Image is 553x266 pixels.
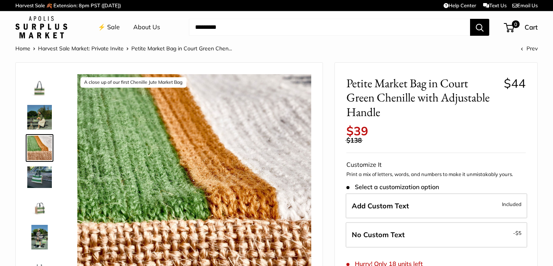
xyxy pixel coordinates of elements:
[98,22,120,33] a: ⚡️ Sale
[470,19,489,36] button: Search
[352,201,409,210] span: Add Custom Text
[346,76,498,119] span: Petite Market Bag in Court Green Chenille with Adjustable Handle
[504,76,526,91] span: $44
[15,43,232,53] nav: Breadcrumb
[27,194,52,219] img: Petite Market Bag in Court Green Chenille with Adjustable Handle
[346,123,368,138] span: $39
[133,22,160,33] a: About Us
[515,230,522,236] span: $5
[502,199,522,209] span: Included
[131,45,232,52] span: Petite Market Bag in Court Green Chen...
[352,230,405,239] span: No Custom Text
[38,45,124,52] a: Harvest Sale Market: Private Invite
[189,19,470,36] input: Search...
[346,222,527,248] label: Leave Blank
[513,228,522,238] span: -
[15,16,67,38] img: Apolis: Surplus Market
[521,45,538,52] a: Prev
[346,193,527,219] label: Add Custom Text
[26,223,53,251] a: Petite Market Bag in Court Green Chenille with Adjustable Handle
[80,77,186,88] div: A close up of our first Chenille Jute Market Bag
[346,136,362,144] span: $138
[512,2,538,8] a: Email Us
[27,166,52,188] img: description_Part of our original Chenille Collection
[483,2,507,8] a: Text Us
[15,45,30,52] a: Home
[26,73,53,100] a: description_Our very first Chenille-Jute Market bag
[27,136,52,160] img: description_A close up of our first Chenille Jute Market Bag
[346,171,526,178] p: Print a mix of letters, words, and numbers to make it unmistakably yours.
[26,134,53,162] a: description_A close up of our first Chenille Jute Market Bag
[26,193,53,220] a: Petite Market Bag in Court Green Chenille with Adjustable Handle
[27,225,52,249] img: Petite Market Bag in Court Green Chenille with Adjustable Handle
[444,2,476,8] a: Help Center
[26,165,53,189] a: description_Part of our original Chenille Collection
[27,74,52,99] img: description_Our very first Chenille-Jute Market bag
[505,21,538,33] a: 0 Cart
[346,159,526,171] div: Customize It
[525,23,538,31] span: Cart
[26,103,53,131] a: description_Adjustable Handles for whatever mood you are in
[512,20,520,28] span: 0
[27,105,52,130] img: description_Adjustable Handles for whatever mood you are in
[346,183,439,191] span: Select a customization option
